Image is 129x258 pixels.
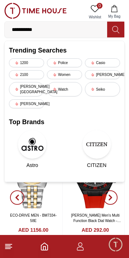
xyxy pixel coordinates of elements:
[82,226,109,234] h4: AED 292.00
[10,213,57,223] a: ECO-DRIVE MEN - BM7334-58E
[108,237,124,253] div: Chat Widget
[40,242,49,251] a: Home
[9,117,120,127] h2: Top Brands
[47,58,82,67] div: Police
[85,70,120,79] div: [PERSON_NAME]
[71,213,121,228] a: [PERSON_NAME] Men's Multi Function Black Dial Watch - LC08003.658
[18,130,47,159] img: Astro
[104,3,125,21] button: My Bag
[47,82,82,96] div: Watch
[73,130,120,169] a: CITIZENCITIZEN
[97,3,102,9] span: 0
[86,3,104,21] a: 0Wishlist
[47,70,82,79] div: Women
[27,162,38,169] span: Astro
[9,82,44,96] div: [PERSON_NAME][GEOGRAPHIC_DATA]
[9,130,56,169] a: AstroAstro
[9,70,44,79] div: 2100
[87,162,106,169] span: CITIZEN
[85,82,120,96] div: Seiko
[9,58,44,67] div: 1200
[105,14,123,19] span: My Bag
[4,3,67,19] img: ...
[86,14,104,20] span: Wishlist
[18,226,48,234] h4: AED 1156.00
[9,99,44,108] div: [PERSON_NAME]
[85,58,120,67] div: Casio
[9,45,120,55] h2: Trending Searches
[82,130,111,159] img: CITIZEN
